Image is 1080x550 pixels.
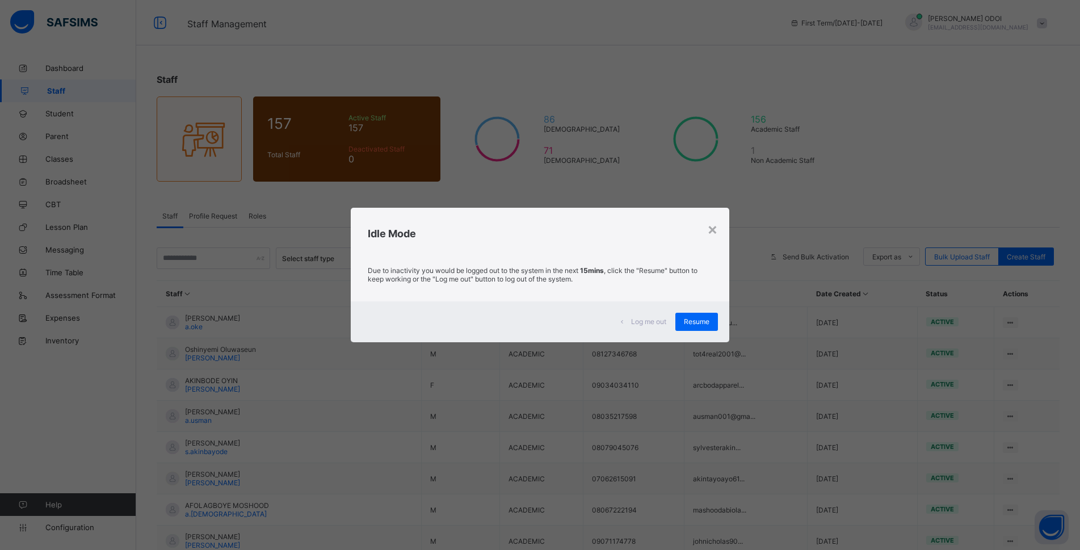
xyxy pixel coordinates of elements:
[707,219,718,238] div: ×
[580,266,604,275] strong: 15mins
[631,317,666,326] span: Log me out
[368,266,712,283] p: Due to inactivity you would be logged out to the system in the next , click the "Resume" button t...
[684,317,709,326] span: Resume
[368,228,712,240] h2: Idle Mode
